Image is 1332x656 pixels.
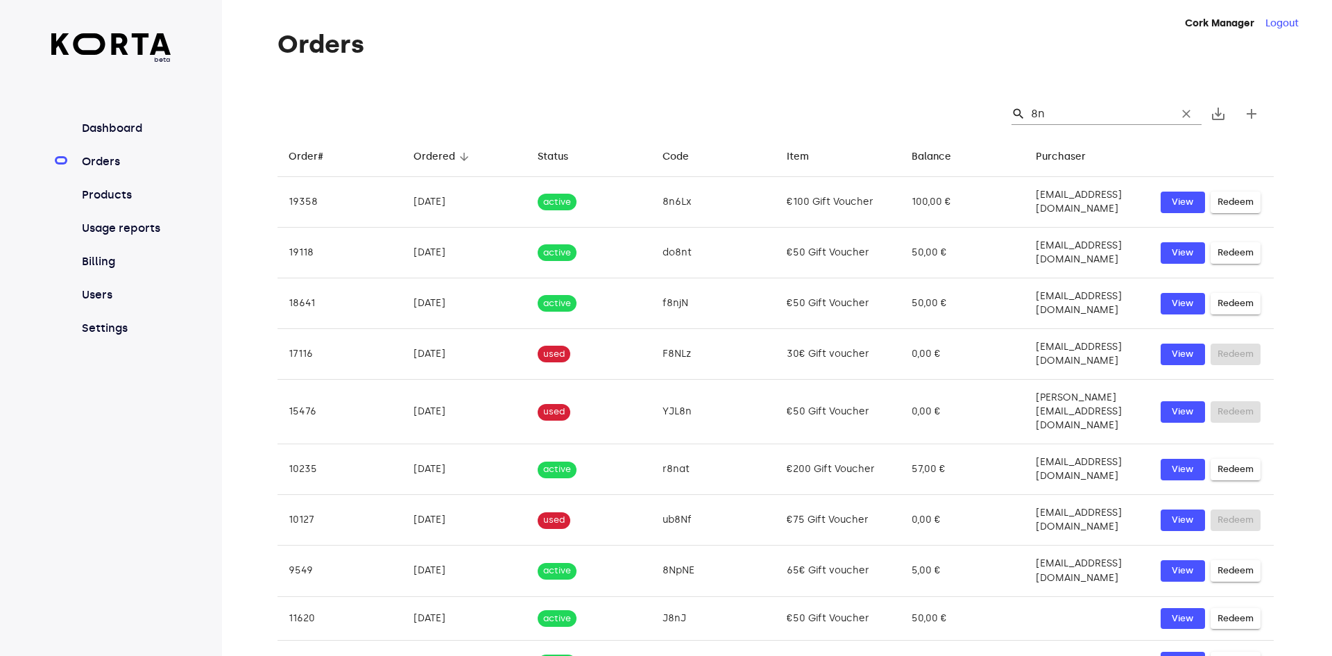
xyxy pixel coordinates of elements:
[538,612,577,625] span: active
[1243,106,1260,122] span: add
[1218,194,1254,210] span: Redeem
[1161,510,1205,531] button: View
[1161,344,1205,365] button: View
[538,348,570,361] span: used
[277,31,1274,58] h1: Orders
[776,177,900,228] td: €100 Gift Voucher
[900,278,1025,329] td: 50,00 €
[1168,404,1198,420] span: View
[900,596,1025,641] td: 50,00 €
[787,149,809,165] div: Item
[1211,192,1261,213] button: Redeem
[277,228,402,278] td: 19118
[651,228,776,278] td: do8nt
[1211,459,1261,480] button: Redeem
[538,463,577,476] span: active
[900,380,1025,444] td: 0,00 €
[1025,546,1150,596] td: [EMAIL_ADDRESS][DOMAIN_NAME]
[1168,512,1198,528] span: View
[651,329,776,380] td: F8NLz
[277,278,402,329] td: 18641
[1036,149,1104,165] span: Purchaser
[1185,17,1254,29] strong: Cork Manager
[277,380,402,444] td: 15476
[277,596,402,641] td: 11620
[1235,97,1268,131] button: Create new gift card
[900,495,1025,546] td: 0,00 €
[1161,401,1205,423] button: View
[402,380,527,444] td: [DATE]
[1161,293,1205,314] button: View
[651,380,776,444] td: YJL8n
[776,329,900,380] td: 30€ Gift voucher
[1161,608,1205,630] button: View
[912,149,951,165] div: Balance
[900,177,1025,228] td: 100,00 €
[1218,296,1254,312] span: Redeem
[1171,99,1202,129] button: Clear Search
[1168,194,1198,210] span: View
[776,546,900,596] td: 65€ Gift voucher
[538,514,570,527] span: used
[402,177,527,228] td: [DATE]
[402,546,527,596] td: [DATE]
[1025,444,1150,495] td: [EMAIL_ADDRESS][DOMAIN_NAME]
[776,596,900,641] td: €50 Gift Voucher
[413,149,455,165] div: Ordered
[651,278,776,329] td: f8njN
[79,187,171,203] a: Products
[1211,608,1261,630] button: Redeem
[277,495,402,546] td: 10127
[1025,278,1150,329] td: [EMAIL_ADDRESS][DOMAIN_NAME]
[79,153,171,170] a: Orders
[1025,380,1150,444] td: [PERSON_NAME][EMAIL_ADDRESS][DOMAIN_NAME]
[1161,192,1205,213] button: View
[1025,177,1150,228] td: [EMAIL_ADDRESS][DOMAIN_NAME]
[79,120,171,137] a: Dashboard
[538,196,577,209] span: active
[651,596,776,641] td: J8nJ
[900,329,1025,380] td: 0,00 €
[79,320,171,337] a: Settings
[776,380,900,444] td: €50 Gift Voucher
[1161,459,1205,480] button: View
[1011,107,1025,121] span: Search
[900,546,1025,596] td: 5,00 €
[51,33,171,55] img: Korta
[1168,563,1198,579] span: View
[900,228,1025,278] td: 50,00 €
[1179,107,1193,121] span: clear
[402,596,527,641] td: [DATE]
[289,149,323,165] div: Order#
[651,546,776,596] td: 8NpNE
[1036,149,1086,165] div: Purchaser
[1218,611,1254,627] span: Redeem
[651,177,776,228] td: 8n6Lx
[538,149,568,165] div: Status
[1218,245,1254,261] span: Redeem
[402,444,527,495] td: [DATE]
[402,495,527,546] td: [DATE]
[776,495,900,546] td: €75 Gift Voucher
[277,329,402,380] td: 17116
[1161,242,1205,264] button: View
[538,564,577,578] span: active
[538,405,570,419] span: used
[1210,106,1227,122] span: save_alt
[1168,296,1198,312] span: View
[402,278,527,329] td: [DATE]
[651,444,776,495] td: r8nat
[651,495,776,546] td: ub8Nf
[1211,242,1261,264] button: Redeem
[1211,560,1261,582] button: Redeem
[776,228,900,278] td: €50 Gift Voucher
[538,149,586,165] span: Status
[1265,17,1299,31] button: Logout
[79,253,171,270] a: Billing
